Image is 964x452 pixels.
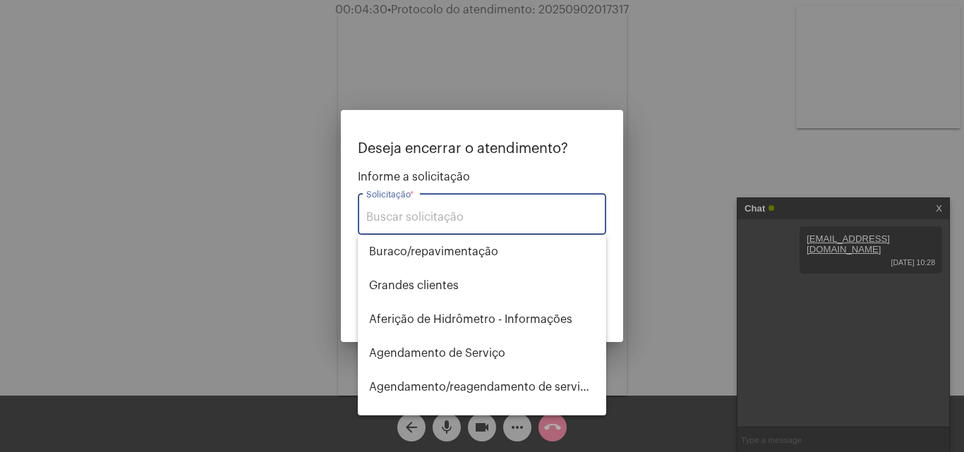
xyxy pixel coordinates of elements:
[369,303,595,336] span: Aferição de Hidrômetro - Informações
[369,269,595,303] span: ⁠Grandes clientes
[369,370,595,404] span: Agendamento/reagendamento de serviços - informações
[369,404,595,438] span: Alterar nome do usuário na fatura
[369,336,595,370] span: Agendamento de Serviço
[358,171,606,183] span: Informe a solicitação
[366,211,598,224] input: Buscar solicitação
[369,235,595,269] span: ⁠Buraco/repavimentação
[358,141,606,157] p: Deseja encerrar o atendimento?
